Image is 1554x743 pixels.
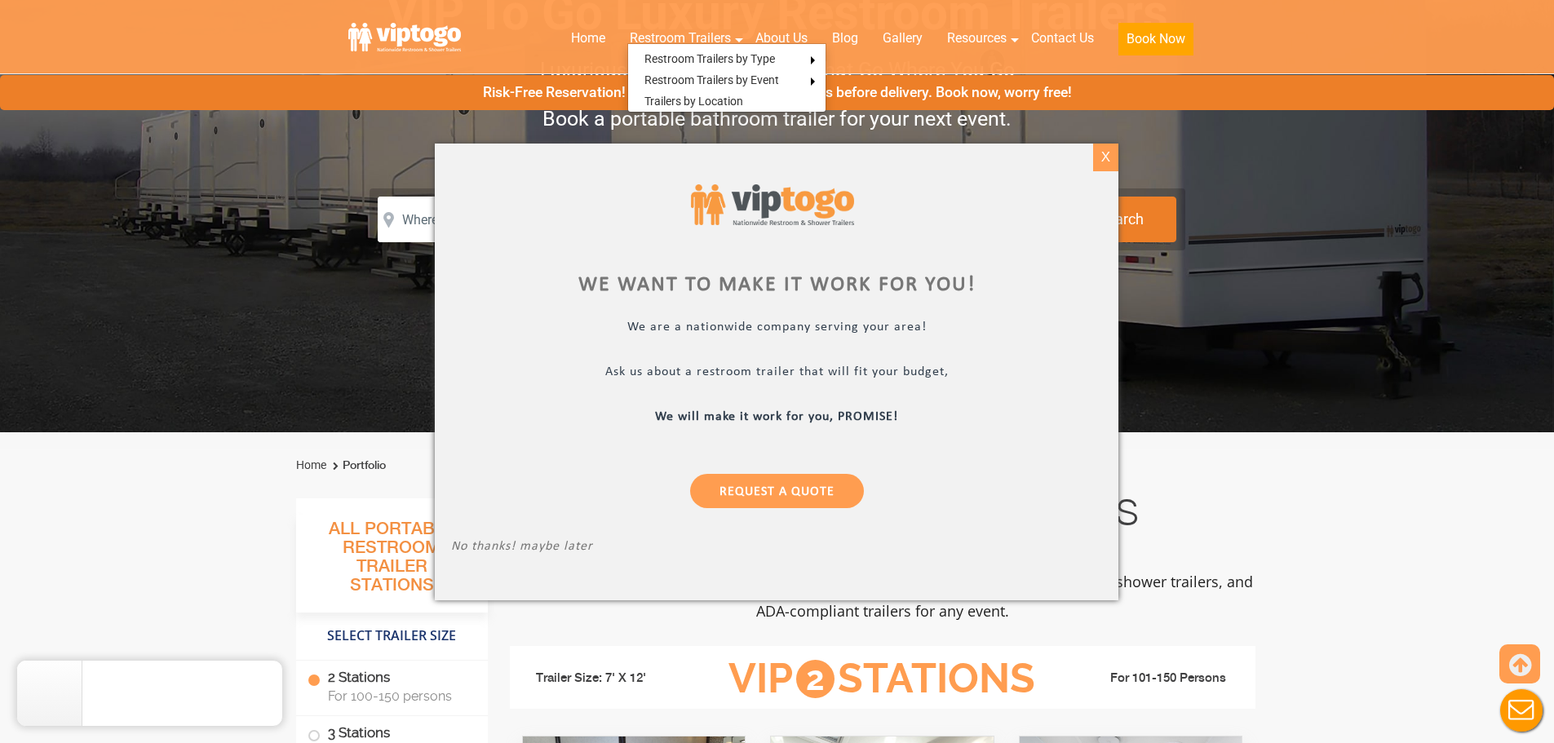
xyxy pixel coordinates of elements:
a: Request a Quote [690,473,864,507]
img: viptogo logo [691,184,854,226]
button: Live Chat [1489,678,1554,743]
b: We will make it work for you, PROMISE! [656,409,899,422]
div: X [1093,144,1118,171]
p: No thanks! maybe later [451,538,1102,557]
div: We want to make it work for you! [451,275,1102,294]
p: We are a nationwide company serving your area! [451,319,1102,338]
p: Ask us about a restroom trailer that will fit your budget, [451,364,1102,383]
